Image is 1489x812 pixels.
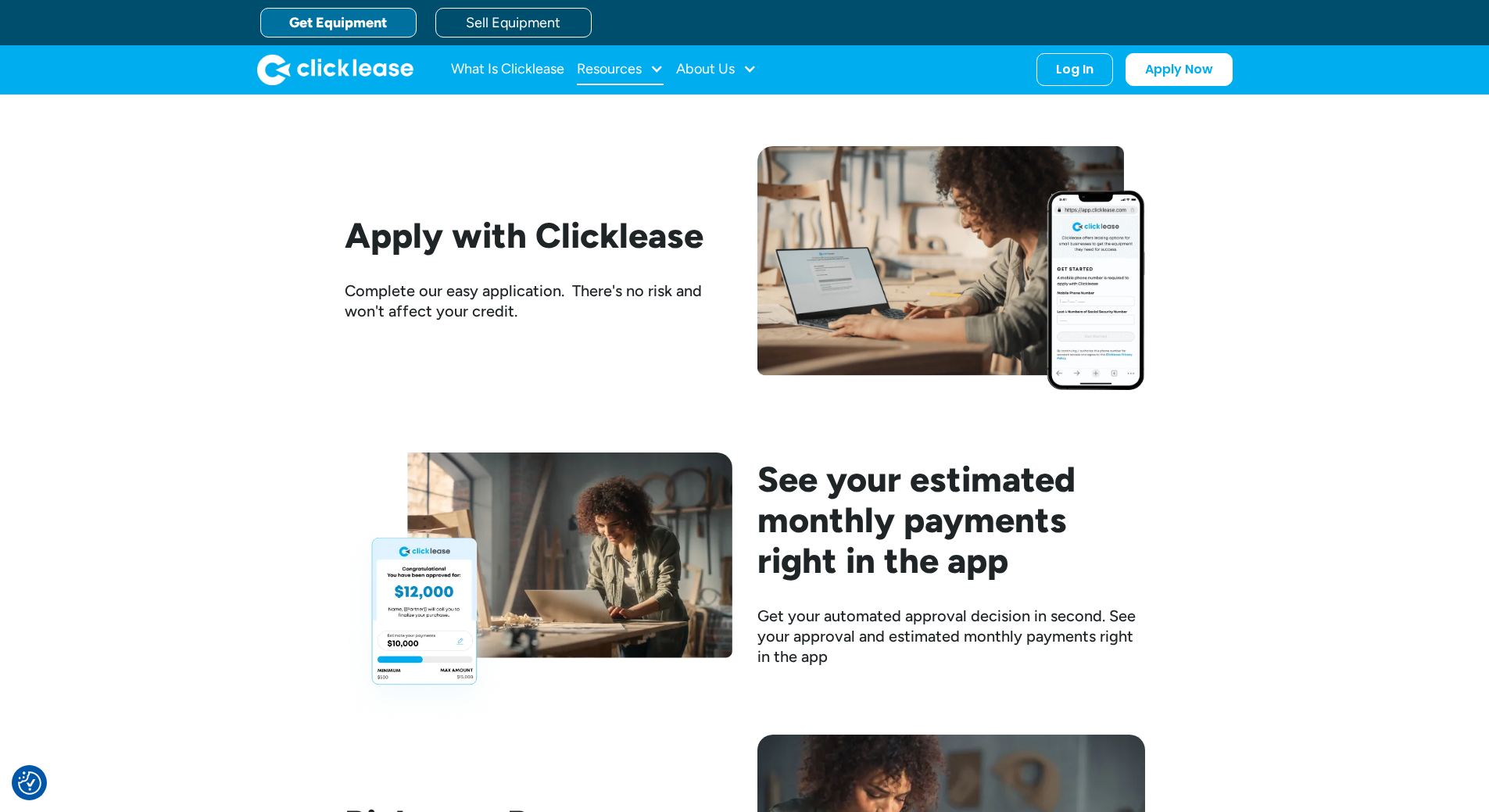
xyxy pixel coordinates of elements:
[257,54,413,85] a: home
[18,771,41,795] img: Revisit consent button
[18,771,41,795] button: Consent Preferences
[577,54,664,85] div: Resources
[757,606,1145,667] div: Get your automated approval decision in second. See your approval and estimated monthly payments ...
[1126,53,1233,86] a: Apply Now
[451,54,564,85] a: What Is Clicklease
[345,215,732,256] h2: Apply with Clicklease
[435,8,592,38] a: Sell Equipment
[260,8,417,38] a: Get Equipment
[757,459,1145,581] h2: See your estimated monthly payments right in the app
[757,146,1145,389] img: Woman filling out clicklease get started form on her computer
[1056,62,1093,77] div: Log In
[345,453,732,724] img: woodworker looking at her laptop
[345,281,732,321] div: Complete our easy application. There's no risk and won't affect your credit.
[676,54,757,85] div: About Us
[257,54,413,85] img: Clicklease logo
